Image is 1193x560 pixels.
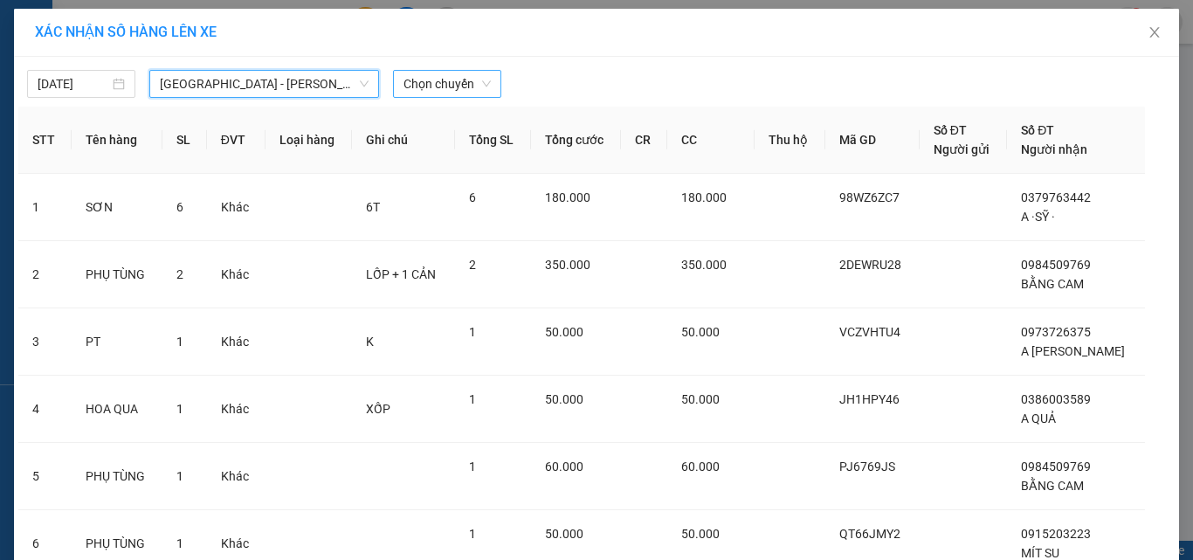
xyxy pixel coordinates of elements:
span: 0984509769 [1021,258,1091,272]
span: Người nhận [1021,142,1087,156]
span: A ·SỸ · [1021,210,1055,224]
th: SL [162,107,206,174]
span: 2 [176,267,183,281]
span: 50.000 [545,527,583,541]
td: Khác [207,241,265,308]
span: 50.000 [681,527,720,541]
th: Ghi chú [352,107,454,174]
span: 180.000 [681,190,727,204]
span: 6 [469,190,476,204]
span: 2 [469,258,476,272]
span: XỐP [366,402,390,416]
td: 3 [18,308,72,376]
td: 4 [18,376,72,443]
td: PT [72,308,163,376]
th: CR [621,107,666,174]
span: BẰNG CAM [1021,277,1084,291]
span: A [PERSON_NAME] [1021,344,1125,358]
span: 0973726375 [1021,325,1091,339]
span: 1 [176,469,183,483]
span: 2DEWRU28 [839,258,901,272]
span: A QUẢ [1021,411,1056,425]
span: LỐP + 1 CẢN [366,267,436,281]
span: Số ĐT [934,123,967,137]
span: 0379763442 [1021,190,1091,204]
span: 6 [176,200,183,214]
th: Tổng SL [455,107,531,174]
th: Loại hàng [265,107,353,174]
td: PHỤ TÙNG [72,241,163,308]
td: Khác [207,308,265,376]
span: 50.000 [681,392,720,406]
th: STT [18,107,72,174]
td: PHỤ TÙNG [72,443,163,510]
span: 50.000 [545,325,583,339]
span: 0984509769 [1021,460,1091,474]
span: 180.000 [545,190,590,204]
span: Hà Nội - Quảng Bình [160,71,369,97]
span: BẰNG CAM [1021,479,1084,493]
span: 50.000 [681,325,720,339]
span: JH1HPY46 [839,392,900,406]
span: close [1148,25,1162,39]
td: HOA QUA [72,376,163,443]
th: ĐVT [207,107,265,174]
td: Khác [207,174,265,241]
th: Mã GD [825,107,920,174]
th: CC [667,107,755,174]
span: 98WZ6ZC7 [839,190,900,204]
th: Tên hàng [72,107,163,174]
span: 0915203223 [1021,527,1091,541]
span: 60.000 [681,460,720,474]
span: 60.000 [545,460,583,474]
span: 350.000 [681,258,727,272]
span: 6T [366,200,380,214]
span: K [366,335,374,349]
th: Thu hộ [755,107,825,174]
td: 5 [18,443,72,510]
td: Khác [207,376,265,443]
th: Tổng cước [531,107,622,174]
span: down [359,79,369,89]
td: 2 [18,241,72,308]
span: 1 [469,460,476,474]
span: XÁC NHẬN SỐ HÀNG LÊN XE [35,24,217,40]
span: 1 [176,335,183,349]
td: Khác [207,443,265,510]
span: PJ6769JS [839,460,895,474]
span: 1 [469,527,476,541]
td: 1 [18,174,72,241]
span: 350.000 [545,258,590,272]
span: 50.000 [545,392,583,406]
span: VCZVHTU4 [839,325,900,339]
td: SƠN [72,174,163,241]
button: Close [1130,9,1179,58]
span: 0386003589 [1021,392,1091,406]
span: 1 [469,325,476,339]
span: Số ĐT [1021,123,1054,137]
span: Người gửi [934,142,990,156]
input: 11/10/2025 [38,74,109,93]
span: Chọn chuyến [403,71,491,97]
span: QT66JMY2 [839,527,900,541]
span: 1 [469,392,476,406]
span: MÍT SU [1021,546,1059,560]
span: 1 [176,536,183,550]
span: 1 [176,402,183,416]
